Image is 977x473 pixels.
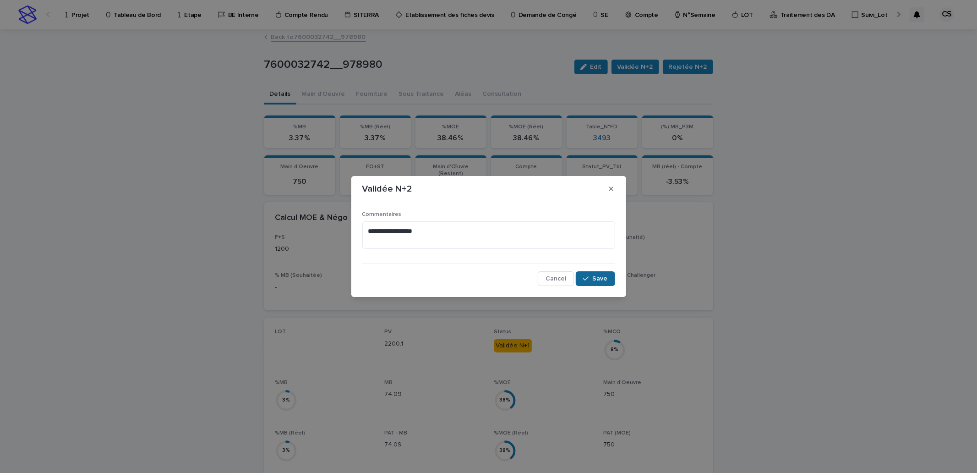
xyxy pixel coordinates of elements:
span: Commentaires [362,212,402,217]
span: Cancel [546,275,566,282]
button: Cancel [538,271,574,286]
span: Save [593,275,608,282]
p: Validée N+2 [362,183,413,194]
button: Save [576,271,615,286]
